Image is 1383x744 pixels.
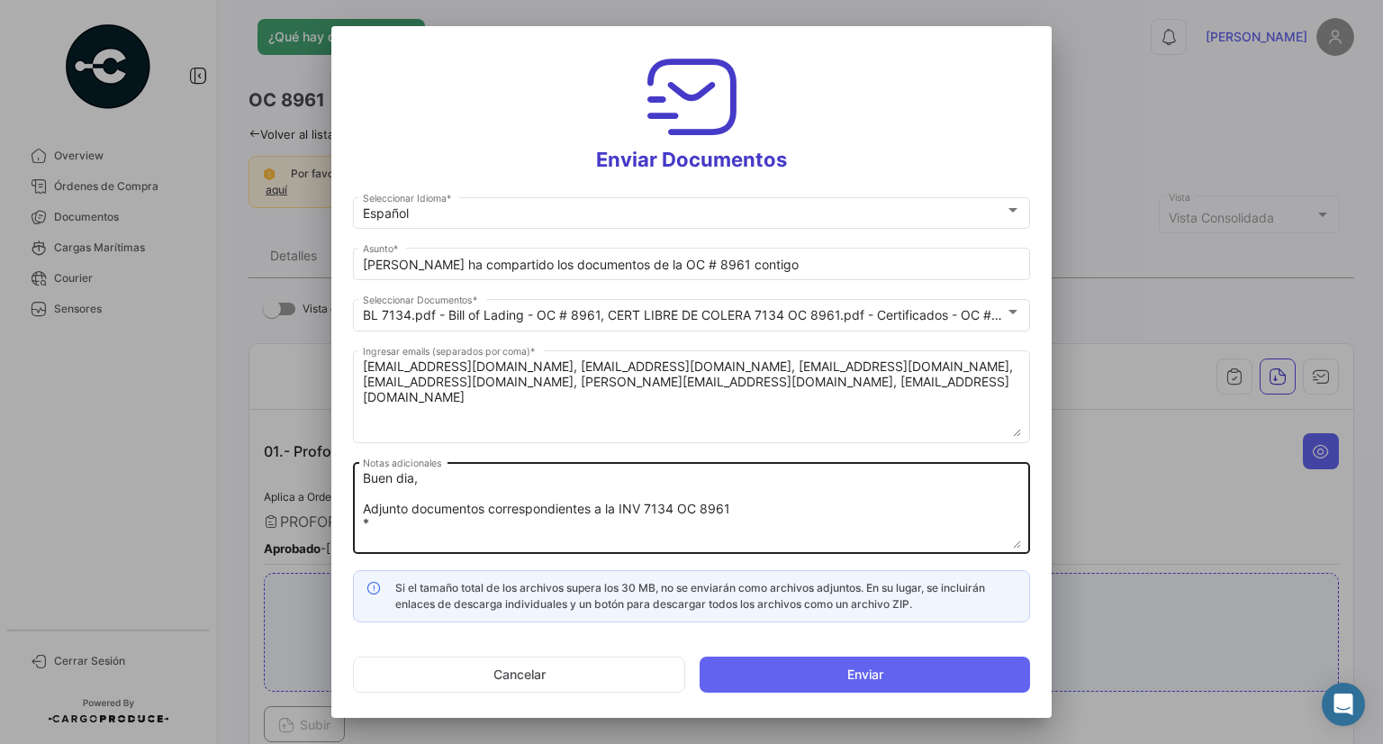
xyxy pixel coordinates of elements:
h3: Enviar Documentos [353,48,1030,172]
span: Si el tamaño total de los archivos supera los 30 MB, no se enviarán como archivos adjuntos. En su... [395,581,985,611]
button: Enviar [700,657,1030,693]
button: Cancelar [353,657,685,693]
mat-select-trigger: Español [363,205,409,221]
div: Abrir Intercom Messenger [1322,683,1365,726]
